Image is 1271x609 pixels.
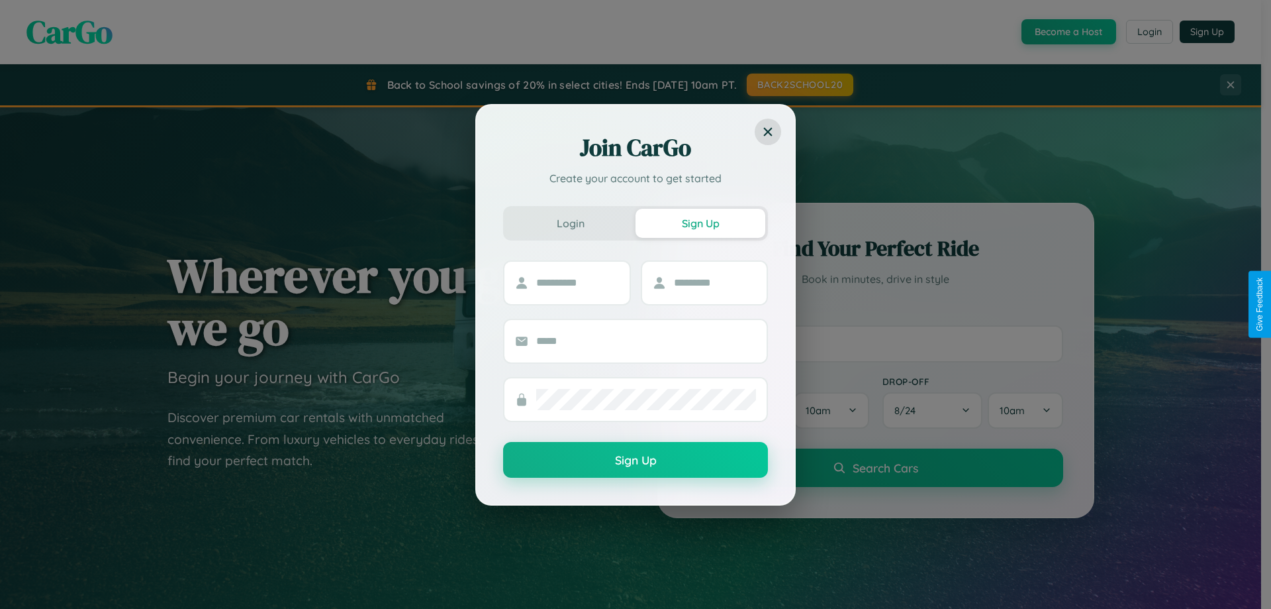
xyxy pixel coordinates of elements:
p: Create your account to get started [503,170,768,186]
div: Give Feedback [1255,278,1264,331]
button: Sign Up [503,442,768,478]
button: Sign Up [635,209,765,238]
h2: Join CarGo [503,132,768,164]
button: Login [506,209,635,238]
